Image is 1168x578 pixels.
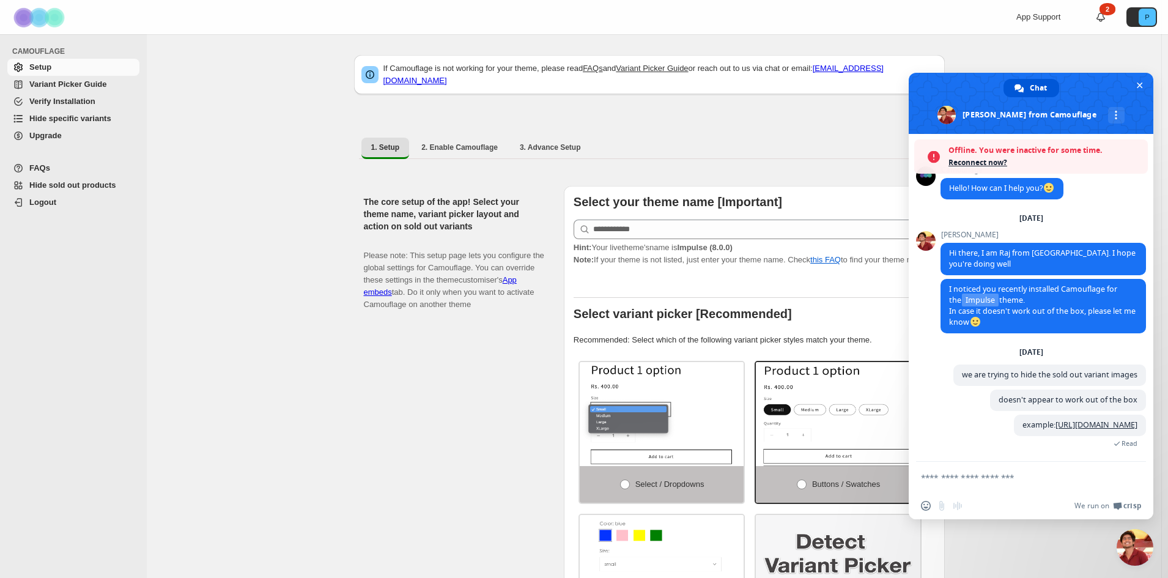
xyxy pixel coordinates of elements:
div: More channels [1108,107,1125,124]
strong: Impulse (8.0.0) [677,243,732,252]
div: Close chat [1117,529,1153,566]
span: Crisp [1123,501,1141,511]
p: If Camouflage is not working for your theme, please read and or reach out to us via chat or email: [383,62,937,87]
p: Please note: This setup page lets you configure the global settings for Camouflage. You can overr... [364,237,544,311]
b: Select your theme name [Important] [574,195,782,209]
span: Hide sold out products [29,180,116,190]
div: [DATE] [1019,349,1043,356]
span: Hello! How can I help you? [949,183,1055,193]
span: Close chat [1133,79,1146,92]
span: Insert an emoji [921,501,931,511]
span: 2. Enable Camouflage [421,143,498,152]
a: [URL][DOMAIN_NAME] [1055,420,1137,430]
span: Variant Picker Guide [29,80,106,89]
strong: Hint: [574,243,592,252]
span: Upgrade [29,131,62,140]
span: Logout [29,198,56,207]
span: doesn't appear to work out of the box [999,395,1137,405]
h2: The core setup of the app! Select your theme name, variant picker layout and action on sold out v... [364,196,544,232]
span: I noticed you recently installed Camouflage for the theme. In case it doesn't work out of the box... [949,284,1136,327]
span: Verify Installation [29,97,95,106]
span: [PERSON_NAME] [941,231,1146,239]
a: Setup [7,59,139,76]
span: Your live theme's name is [574,243,733,252]
a: this FAQ [810,255,841,264]
p: If your theme is not listed, just enter your theme name. Check to find your theme name. [574,242,935,266]
span: CAMOUFLAGE [12,46,141,56]
span: Reconnect now? [948,157,1142,169]
a: Upgrade [7,127,139,144]
div: [DATE] [1019,215,1043,222]
span: Read [1122,439,1137,448]
a: Variant Picker Guide [616,64,688,73]
a: FAQs [7,160,139,177]
span: Offline. You were inactive for some time. [948,144,1142,157]
img: Buttons / Swatches [756,362,920,466]
span: we are trying to hide the sold out variant images [962,369,1137,380]
b: Select variant picker [Recommended] [574,307,792,320]
img: Camouflage [10,1,71,34]
span: Buttons / Swatches [812,480,880,489]
a: We run onCrisp [1074,501,1141,511]
span: Impulse [962,294,999,306]
div: Chat [1004,79,1059,97]
text: P [1145,13,1149,21]
span: 3. Advance Setup [520,143,581,152]
span: Hi there, I am Raj from [GEOGRAPHIC_DATA]. I hope you're doing well [949,248,1136,269]
a: Hide sold out products [7,177,139,194]
span: example: [1022,420,1137,430]
strong: Note: [574,255,594,264]
img: Select / Dropdowns [580,362,744,466]
a: Logout [7,194,139,211]
p: Recommended: Select which of the following variant picker styles match your theme. [574,334,935,346]
span: Setup [29,62,51,72]
span: Chat [1030,79,1047,97]
span: App Support [1016,12,1060,21]
a: Hide specific variants [7,110,139,127]
span: FAQs [29,163,50,172]
span: We run on [1074,501,1109,511]
a: Variant Picker Guide [7,76,139,93]
span: Select / Dropdowns [635,480,704,489]
a: FAQs [583,64,603,73]
a: 2 [1095,11,1107,23]
button: Avatar with initials P [1126,7,1157,27]
div: 2 [1100,3,1115,15]
a: Verify Installation [7,93,139,110]
span: 1. Setup [371,143,400,152]
textarea: Compose your message... [921,472,1114,483]
span: Hide specific variants [29,114,111,123]
span: Avatar with initials P [1139,9,1156,26]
